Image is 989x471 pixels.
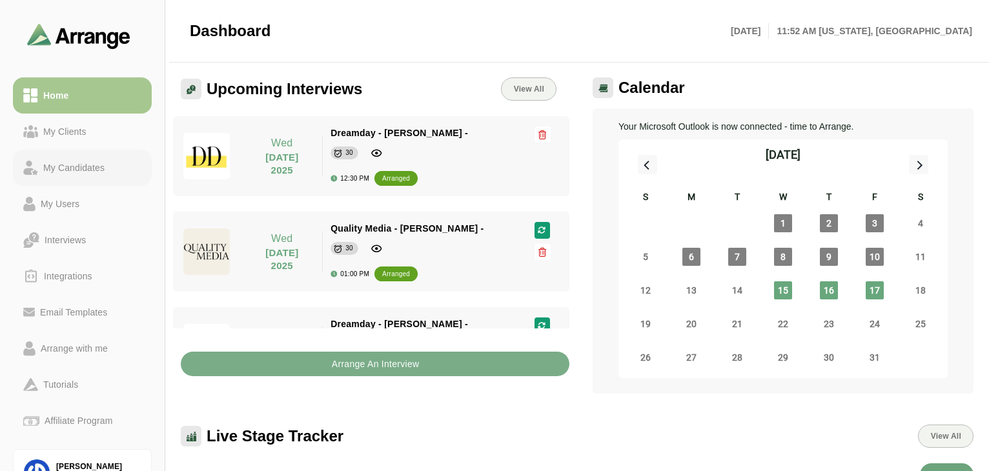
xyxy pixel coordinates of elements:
[618,78,685,97] span: Calendar
[13,403,152,439] a: Affiliate Program
[820,214,838,232] span: Thursday, October 2, 2025
[13,114,152,150] a: My Clients
[331,319,468,329] span: Dreamday - [PERSON_NAME] -
[912,248,930,266] span: Saturday, October 11, 2025
[820,281,838,299] span: Thursday, October 16, 2025
[13,366,152,403] a: Tutorials
[820,248,838,266] span: Thursday, October 9, 2025
[898,190,944,206] div: S
[13,186,152,222] a: My Users
[766,146,800,164] div: [DATE]
[866,248,884,266] span: Friday, October 10, 2025
[345,242,353,255] div: 30
[774,281,792,299] span: Wednesday, October 15, 2025
[852,190,898,206] div: F
[249,326,314,342] p: Wed
[207,426,343,446] span: Live Stage Tracker
[637,248,655,266] span: Sunday, October 5, 2025
[13,294,152,330] a: Email Templates
[774,315,792,333] span: Wednesday, October 22, 2025
[912,315,930,333] span: Saturday, October 25, 2025
[181,352,569,376] button: Arrange An Interview
[728,281,746,299] span: Tuesday, October 14, 2025
[183,324,230,370] img: dreamdayla_logo.jpg
[866,281,884,299] span: Friday, October 17, 2025
[728,315,746,333] span: Tuesday, October 21, 2025
[39,232,91,248] div: Interviews
[39,268,97,284] div: Integrations
[331,175,369,182] div: 12:30 PM
[682,315,700,333] span: Monday, October 20, 2025
[760,190,806,206] div: W
[637,281,655,299] span: Sunday, October 12, 2025
[36,196,85,212] div: My Users
[637,315,655,333] span: Sunday, October 19, 2025
[820,315,838,333] span: Thursday, October 23, 2025
[38,88,74,103] div: Home
[513,85,544,94] span: View All
[249,246,314,272] p: [DATE] 2025
[13,150,152,186] a: My Candidates
[38,377,83,392] div: Tutorials
[13,330,152,366] a: Arrange with me
[930,432,961,441] span: View All
[918,425,974,448] button: View All
[382,172,410,185] div: arranged
[769,23,972,39] p: 11:52 AM [US_STATE], [GEOGRAPHIC_DATA]
[820,348,838,366] span: Thursday, October 30, 2025
[39,413,117,428] div: Affiliate Program
[866,315,884,333] span: Friday, October 24, 2025
[501,77,556,101] a: View All
[13,77,152,114] a: Home
[331,270,369,277] div: 01:00 PM
[682,281,700,299] span: Monday, October 13, 2025
[190,21,270,41] span: Dashboard
[714,190,760,206] div: T
[249,135,314,151] p: Wed
[13,222,152,258] a: Interviews
[866,348,884,366] span: Friday, October 31, 2025
[728,248,746,266] span: Tuesday, October 7, 2025
[183,133,230,179] img: dreamdayla_logo.jpg
[36,341,113,356] div: Arrange with me
[207,79,362,99] span: Upcoming Interviews
[774,248,792,266] span: Wednesday, October 8, 2025
[38,124,92,139] div: My Clients
[331,128,468,138] span: Dreamday - [PERSON_NAME] -
[866,214,884,232] span: Friday, October 3, 2025
[806,190,852,206] div: T
[249,151,314,177] p: [DATE] 2025
[774,348,792,366] span: Wednesday, October 29, 2025
[13,258,152,294] a: Integrations
[27,23,130,48] img: arrangeai-name-small-logo.4d2b8aee.svg
[618,119,948,134] p: Your Microsoft Outlook is now connected - time to Arrange.
[682,248,700,266] span: Monday, October 6, 2025
[622,190,668,206] div: S
[331,223,484,234] span: Quality Media - [PERSON_NAME] -
[183,228,230,275] img: quality_media_logo.jpg
[668,190,714,206] div: M
[382,268,410,281] div: arranged
[731,23,769,39] p: [DATE]
[774,214,792,232] span: Wednesday, October 1, 2025
[912,214,930,232] span: Saturday, October 4, 2025
[728,348,746,366] span: Tuesday, October 28, 2025
[38,160,110,175] div: My Candidates
[682,348,700,366] span: Monday, October 27, 2025
[249,231,314,246] p: Wed
[912,281,930,299] span: Saturday, October 18, 2025
[331,352,420,376] b: Arrange An Interview
[637,348,655,366] span: Sunday, October 26, 2025
[345,146,353,159] div: 30
[35,305,112,320] div: Email Templates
